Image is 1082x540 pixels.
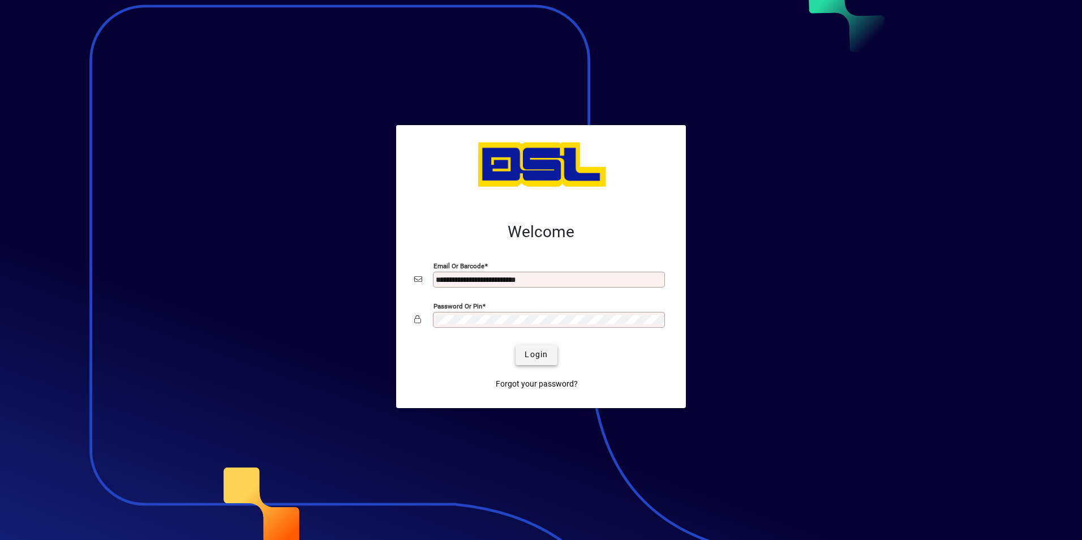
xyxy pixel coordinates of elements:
[414,222,668,242] h2: Welcome
[525,349,548,361] span: Login
[433,262,484,269] mat-label: Email or Barcode
[433,302,482,310] mat-label: Password or Pin
[516,345,557,365] button: Login
[496,378,578,390] span: Forgot your password?
[491,374,582,395] a: Forgot your password?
